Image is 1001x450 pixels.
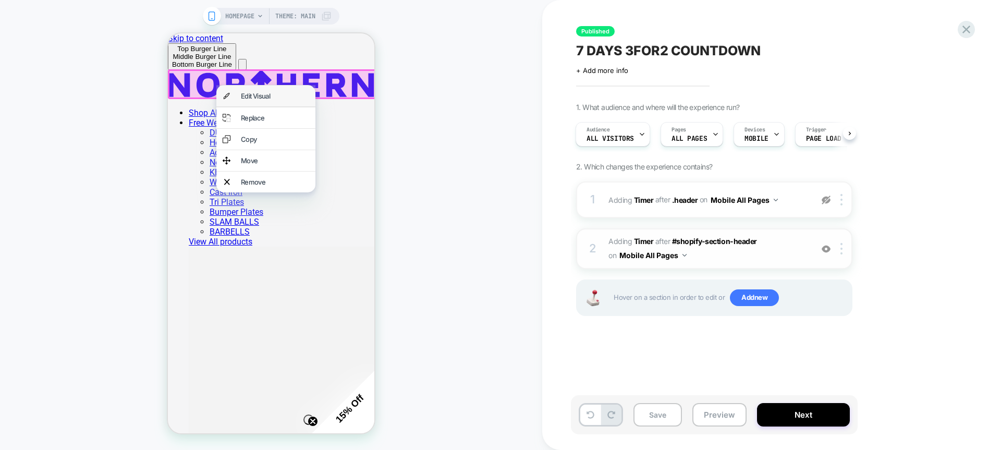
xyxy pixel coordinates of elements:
[42,114,81,124] a: Adjustable
[55,123,63,131] img: move element
[840,194,843,205] img: close
[672,237,757,246] span: #shopify-section-header
[73,123,141,131] div: Move
[582,290,603,306] img: Joystick
[822,245,831,253] img: crossed eye
[4,27,64,35] span: Bottom Burger Line
[672,195,698,204] span: .header
[136,381,146,392] button: Close teaser
[634,237,654,246] b: Timer
[608,195,653,204] span: Adding
[744,135,768,142] span: MOBILE
[576,43,761,58] span: 7 DAYS 3FOR2 COUNTDOWN
[655,237,670,246] span: AFTER
[21,203,84,213] a: View All products
[275,8,315,25] span: Theme: MAIN
[587,126,610,133] span: Audience
[587,135,634,142] span: All Visitors
[42,184,91,193] a: SLAM BALLS
[614,289,846,306] span: Hover on a section in order to edit or
[619,248,687,263] button: Mobile All Pages
[576,66,628,75] span: + Add more info
[840,243,843,254] img: close
[711,192,778,208] button: Mobile All Pages
[576,162,712,171] span: 2. Which changes the experience contains?
[672,135,707,142] span: ALL PAGES
[73,144,141,153] div: Remove
[73,80,141,89] div: Replace
[73,102,141,110] div: Copy
[576,103,739,112] span: 1. What audience and where will the experience run?
[21,75,52,84] a: Shop All
[576,26,615,37] span: Published
[42,164,76,174] a: Tri Plates
[55,80,63,89] img: replace element
[757,403,850,427] button: Next
[692,403,747,427] button: Preview
[608,249,616,262] span: on
[806,135,841,142] span: Page Load
[73,58,141,67] div: Edit Visual
[588,189,598,210] div: 1
[634,195,654,204] b: Timer
[5,19,63,27] span: Middle Burger Line
[166,359,198,392] span: 15% Off
[806,126,826,133] span: Trigger
[42,134,96,144] a: KETTLEBELLS
[42,94,90,104] a: DUMBBELLS
[774,199,778,201] img: down arrow
[42,144,104,154] a: WEIGHT PLATES
[42,104,97,114] a: Hex Dumbbells
[744,126,765,133] span: Devices
[655,195,670,204] span: AFTER
[55,58,63,67] img: visual edit
[672,126,686,133] span: Pages
[9,11,58,19] span: Top Burger Line
[730,289,779,306] span: Add new
[822,196,831,204] img: eye
[144,337,206,400] div: 15% OffClose teaser
[225,8,254,25] span: HOMEPAGE
[21,84,68,94] a: Free Weights
[56,144,62,153] img: remove element
[42,124,77,134] a: Neoprene
[55,102,63,110] img: copy element
[42,193,82,203] a: BARBELLS
[42,154,75,164] a: Cast Iron
[588,238,598,259] div: 2
[682,254,687,257] img: down arrow
[700,193,707,206] span: on
[633,403,682,427] button: Save
[608,237,653,246] span: Adding
[42,174,95,184] a: Bumper Plates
